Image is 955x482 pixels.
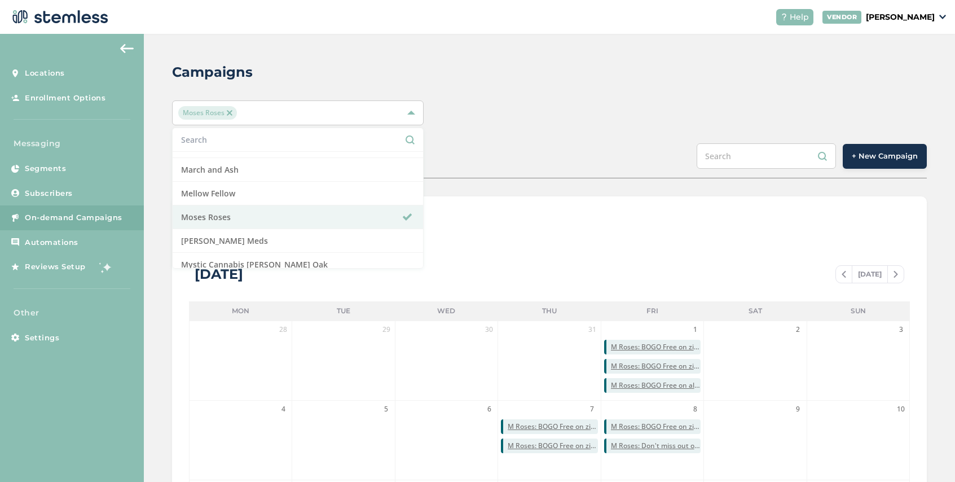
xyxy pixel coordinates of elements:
span: Moses Roses [178,106,237,120]
img: icon_down-arrow-small-66adaf34.svg [939,15,946,19]
li: March and Ash [173,158,423,182]
img: icon-help-white-03924b79.svg [781,14,787,20]
iframe: Chat Widget [899,428,955,482]
input: Search [181,134,415,146]
span: Settings [25,332,59,344]
span: Help [790,11,809,23]
span: On-demand Campaigns [25,212,122,224]
span: Enrollment Options [25,93,105,104]
span: Locations [25,68,65,79]
img: glitter-stars-b7820f95.gif [94,256,117,278]
h2: Campaigns [172,62,253,82]
span: Subscribers [25,188,73,199]
img: icon-close-accent-8a337256.svg [227,110,232,116]
button: + New Campaign [843,144,927,169]
li: [PERSON_NAME] Meds [173,229,423,253]
img: logo-dark-0685b13c.svg [9,6,108,28]
p: [PERSON_NAME] [866,11,935,23]
div: VENDOR [822,11,861,24]
img: icon-arrow-back-accent-c549486e.svg [120,44,134,53]
span: Reviews Setup [25,261,86,273]
input: Search [697,143,836,169]
li: Moses Roses [173,205,423,229]
span: Automations [25,237,78,248]
span: + New Campaign [852,151,918,162]
span: Segments [25,163,66,174]
li: Mystic Cannabis [PERSON_NAME] Oak [173,253,423,277]
li: Mellow Fellow [173,182,423,205]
